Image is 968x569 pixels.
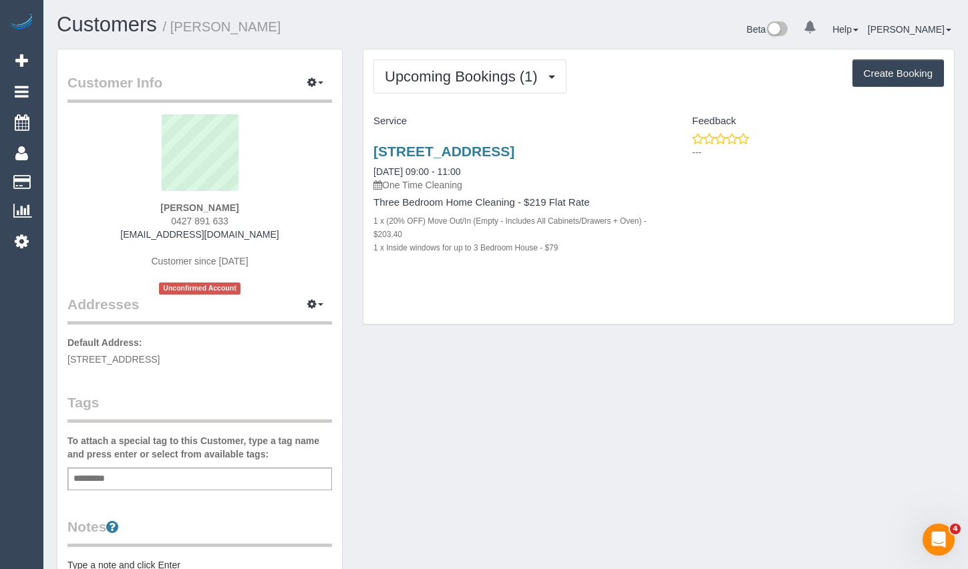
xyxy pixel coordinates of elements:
a: [PERSON_NAME] [868,24,951,35]
img: Automaid Logo [8,13,35,32]
a: [DATE] 09:00 - 11:00 [373,166,460,177]
span: [STREET_ADDRESS] [67,354,160,365]
label: Default Address: [67,336,142,349]
span: 4 [950,524,961,534]
h4: Three Bedroom Home Cleaning - $219 Flat Rate [373,197,649,208]
span: Upcoming Bookings (1) [385,68,544,85]
small: 1 x Inside windows for up to 3 Bedroom House - $79 [373,243,558,252]
iframe: Intercom live chat [923,524,955,556]
a: Beta [747,24,788,35]
h4: Service [373,116,649,127]
a: [EMAIL_ADDRESS][DOMAIN_NAME] [120,229,279,240]
p: --- [692,146,944,159]
legend: Customer Info [67,73,332,103]
strong: [PERSON_NAME] [160,202,238,213]
label: To attach a special tag to this Customer, type a tag name and press enter or select from availabl... [67,434,332,461]
a: Customers [57,13,157,36]
legend: Tags [67,393,332,423]
small: / [PERSON_NAME] [163,19,281,34]
span: 0427 891 633 [171,216,228,226]
a: [STREET_ADDRESS] [373,144,514,159]
a: Help [832,24,858,35]
button: Create Booking [852,59,944,87]
span: Unconfirmed Account [159,282,240,294]
button: Upcoming Bookings (1) [373,59,567,93]
p: One Time Cleaning [373,178,649,192]
span: Customer since [DATE] [151,256,248,266]
small: 1 x (20% OFF) Move Out/In (Empty - Includes All Cabinets/Drawers + Oven) - $203.40 [373,216,647,239]
legend: Notes [67,517,332,547]
h4: Feedback [669,116,944,127]
img: New interface [766,21,788,39]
